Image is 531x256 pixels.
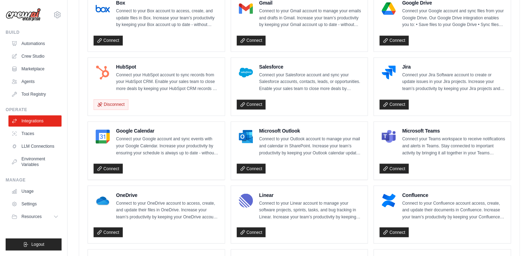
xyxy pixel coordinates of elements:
a: Connect [237,100,266,109]
h4: Salesforce [259,63,362,70]
p: Connect your Google account and sync files from your Google Drive. Our Google Drive integration e... [402,8,505,28]
a: Settings [8,198,62,210]
p: Connect to your Box account to access, create, and update files in Box. Increase your team’s prod... [116,8,219,28]
a: Connect [94,164,123,173]
a: Connect [237,36,266,45]
img: Microsoft Outlook Logo [239,129,253,143]
p: Connect your Jira Software account to create or update issues in your Jira projects. Increase you... [402,72,505,92]
a: Crew Studio [8,51,62,62]
span: Logout [31,242,44,247]
img: Salesforce Logo [239,65,253,79]
span: Resources [21,214,41,219]
a: Agents [8,76,62,87]
img: Gmail Logo [239,1,253,15]
button: Disconnect [94,99,128,110]
img: Jira Logo [382,65,396,79]
a: Traces [8,128,62,139]
div: Operate [6,107,62,113]
a: Usage [8,186,62,197]
h4: OneDrive [116,191,219,198]
a: Connect [379,100,409,109]
p: Connect your Salesforce account and sync your Salesforce accounts, contacts, leads, or opportunit... [259,72,362,92]
a: Connect [94,36,123,45]
p: Connect to your OneDrive account to access, create, and update their files in OneDrive. Increase ... [116,200,219,220]
img: Google Drive Logo [382,1,396,15]
a: Automations [8,38,62,49]
img: Linear Logo [239,193,253,207]
h4: Confluence [402,191,505,198]
a: Connect [237,227,266,237]
p: Connect to your Outlook account to manage your mail and calendar in SharePoint. Increase your tea... [259,136,362,156]
img: Google Calendar Logo [96,129,110,143]
a: Environment Variables [8,153,62,170]
p: Connect your HubSpot account to sync records from your HubSpot CRM. Enable your sales team to clo... [116,72,219,92]
a: Connect [94,227,123,237]
p: Connect to your Confluence account access, create, and update their documents in Confluence. Incr... [402,200,505,220]
h4: Jira [402,63,505,70]
p: Connect to your Linear account to manage your software projects, sprints, tasks, and bug tracking... [259,200,362,220]
a: Marketplace [8,63,62,75]
img: Box Logo [96,1,110,15]
a: Integrations [8,115,62,127]
a: Connect [379,164,409,173]
p: Connect to your Gmail account to manage your emails and drafts in Gmail. Increase your team’s pro... [259,8,362,28]
div: Manage [6,177,62,183]
div: Build [6,30,62,35]
img: Microsoft Teams Logo [382,129,396,143]
h4: Google Calendar [116,127,219,134]
a: LLM Connections [8,141,62,152]
a: Connect [237,164,266,173]
a: Tool Registry [8,89,62,100]
img: OneDrive Logo [96,193,110,207]
a: Connect [379,36,409,45]
button: Logout [6,238,62,250]
h4: Linear [259,191,362,198]
img: Logo [6,8,41,21]
iframe: Chat Widget [496,222,531,256]
a: Connect [379,227,409,237]
h4: Microsoft Teams [402,127,505,134]
img: Confluence Logo [382,193,396,207]
h4: HubSpot [116,63,219,70]
p: Connect your Google account and sync events with your Google Calendar. Increase your productivity... [116,136,219,156]
button: Resources [8,211,62,222]
h4: Microsoft Outlook [259,127,362,134]
img: HubSpot Logo [96,65,110,79]
p: Connect your Teams workspace to receive notifications and alerts in Teams. Stay connected to impo... [402,136,505,156]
